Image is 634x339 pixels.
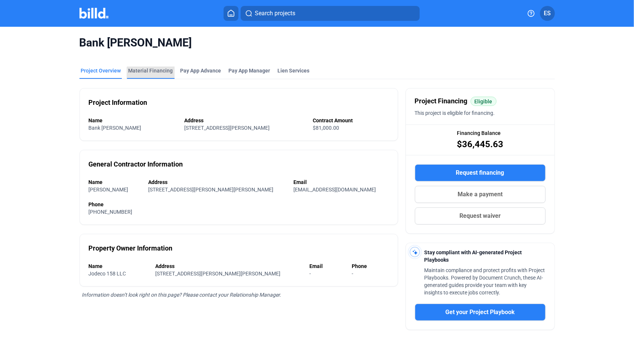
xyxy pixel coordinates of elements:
[79,36,555,50] span: Bank [PERSON_NAME]
[457,138,503,150] span: $36,445.63
[89,117,177,124] div: Name
[89,209,133,215] span: [PHONE_NUMBER]
[89,243,173,254] div: Property Owner Information
[540,6,555,21] button: ES
[458,190,503,199] span: Make a payment
[415,207,546,225] button: Request waiver
[149,187,274,193] span: [STREET_ADDRESS][PERSON_NAME][PERSON_NAME]
[89,125,142,131] span: Bank [PERSON_NAME]
[415,164,546,181] button: Request financing
[309,271,311,277] span: -
[185,125,270,131] span: [STREET_ADDRESS][PERSON_NAME]
[352,271,353,277] span: -
[294,187,376,193] span: [EMAIL_ADDRESS][DOMAIN_NAME]
[89,262,148,270] div: Name
[89,178,141,186] div: Name
[309,262,344,270] div: Email
[415,304,546,321] button: Get your Project Playbook
[149,178,286,186] div: Address
[445,308,515,317] span: Get your Project Playbook
[459,212,501,220] span: Request waiver
[82,292,282,298] span: Information doesn’t look right on this page? Please contact your Relationship Manager.
[181,67,221,74] div: Pay App Advance
[79,8,109,19] img: Billd Company Logo
[241,6,420,21] button: Search projects
[89,159,183,169] div: General Contractor Information
[255,9,295,18] span: Search projects
[155,262,302,270] div: Address
[129,67,173,74] div: Material Financing
[89,97,147,108] div: Project Information
[456,168,504,177] span: Request financing
[457,129,501,137] span: Financing Balance
[352,262,388,270] div: Phone
[185,117,306,124] div: Address
[425,267,545,296] span: Maintain compliance and protect profits with Project Playbooks. Powered by Document Crunch, these...
[81,67,121,74] div: Project Overview
[89,201,389,208] div: Phone
[415,186,546,203] button: Make a payment
[544,9,551,18] span: ES
[155,271,280,277] span: [STREET_ADDRESS][PERSON_NAME][PERSON_NAME]
[89,271,126,277] span: Jodeco 158 LLC
[313,117,389,124] div: Contract Amount
[89,187,129,193] span: [PERSON_NAME]
[415,110,495,116] span: This project is eligible for financing.
[471,97,497,106] mat-chip: Eligible
[425,249,522,263] span: Stay compliant with AI-generated Project Playbooks
[229,67,270,74] span: Pay App Manager
[313,125,339,131] span: $81,000.00
[278,67,310,74] div: Lien Services
[294,178,389,186] div: Email
[415,96,468,106] span: Project Financing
